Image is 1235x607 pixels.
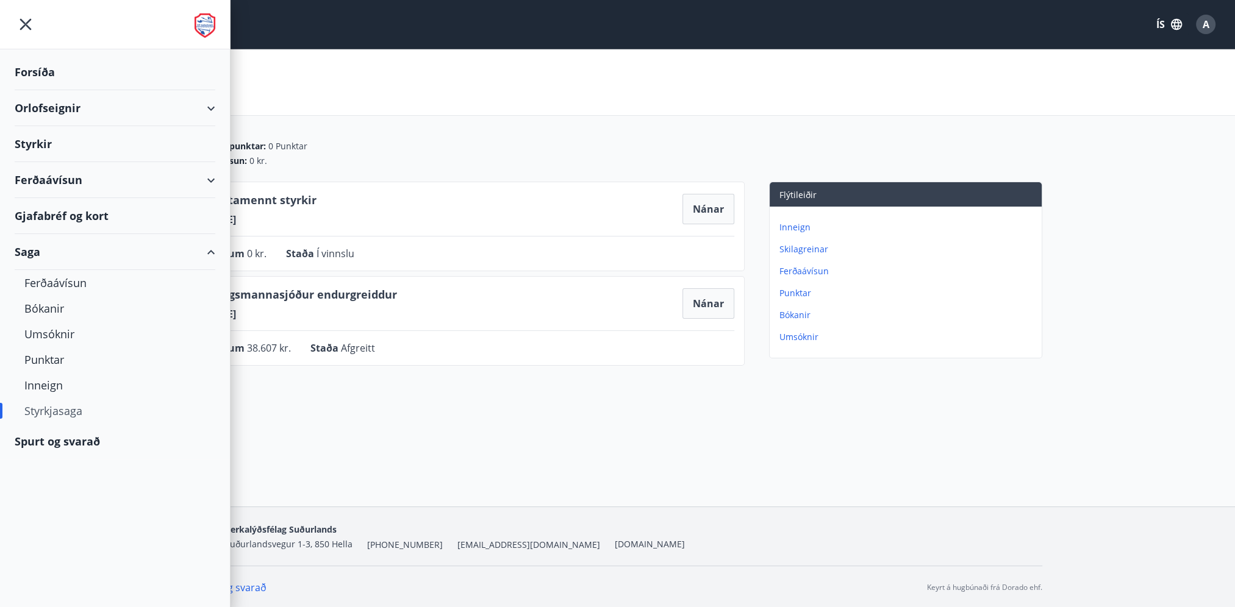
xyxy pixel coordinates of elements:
button: ÍS [1150,13,1189,35]
button: Nánar [682,194,734,224]
button: A [1191,10,1220,39]
span: Flýtileiðir [779,189,817,201]
span: Félagsmannasjóður endurgreiddur [206,286,397,307]
div: Inneign [24,372,206,398]
div: Umsóknir [24,321,206,347]
span: Í vinnslu [317,247,354,260]
div: Ferðaávísun [24,270,206,296]
span: [DATE] [206,307,397,321]
p: Skilagreinar [779,243,1037,255]
p: Bókanir [779,309,1037,321]
p: Umsóknir [779,331,1037,343]
p: Ferðaávísun [779,265,1037,277]
span: 0 Punktar [268,140,307,152]
p: Keyrt á hugbúnaði frá Dorado ehf. [927,582,1042,593]
span: [PHONE_NUMBER] [367,539,443,551]
div: Forsíða [15,54,215,90]
span: [EMAIL_ADDRESS][DOMAIN_NAME] [457,539,600,551]
div: Bókanir [24,296,206,321]
div: Saga [15,234,215,270]
span: Sveitamennt styrkir [206,192,317,213]
div: Orlofseignir [15,90,215,126]
span: Suðurlandsvegur 1-3, 850 Hella [225,538,353,550]
p: Punktar [779,287,1037,299]
div: Styrkir [15,126,215,162]
div: Styrkjasaga [24,398,206,424]
button: Nánar [682,288,734,319]
span: 38.607 kr. [247,341,291,355]
button: menu [15,13,37,35]
a: [DOMAIN_NAME] [615,538,685,550]
span: Afgreitt [341,341,375,355]
p: Inneign [779,221,1037,233]
span: [DATE] [206,213,317,226]
span: Staða [310,341,341,355]
div: Gjafabréf og kort [15,198,215,234]
span: A [1203,18,1209,31]
span: Verkalýðsfélag Suðurlands [225,524,337,535]
div: Punktar [24,347,206,372]
div: Spurt og svarað [15,424,215,459]
span: 0 kr. [249,155,267,167]
span: Staða [286,247,317,260]
img: union_logo [195,13,215,38]
div: Ferðaávísun [15,162,215,198]
span: 0 kr. [247,247,267,260]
